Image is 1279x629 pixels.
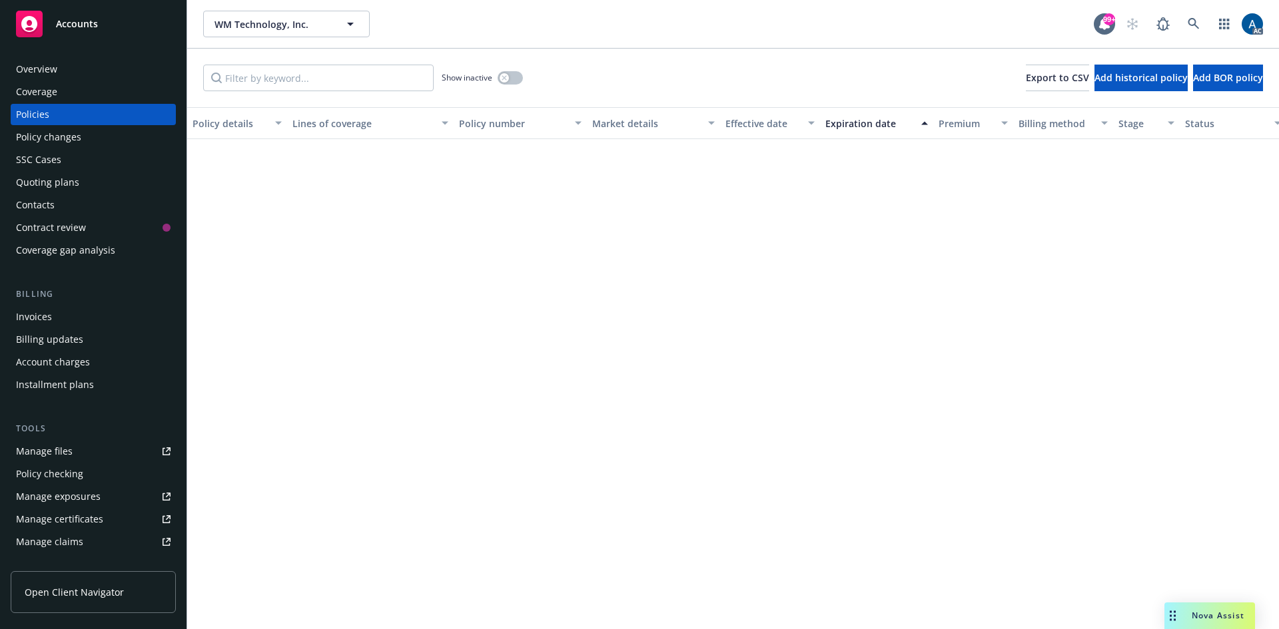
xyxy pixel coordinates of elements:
a: Invoices [11,306,176,327]
button: WM Technology, Inc. [203,11,370,37]
div: 99+ [1103,13,1115,25]
div: Tools [11,422,176,435]
button: Expiration date [820,107,933,139]
button: Add BOR policy [1193,65,1263,91]
button: Market details [587,107,720,139]
a: Manage claims [11,531,176,552]
div: Manage claims [16,531,83,552]
div: Installment plans [16,374,94,395]
a: Quoting plans [11,172,176,193]
div: Manage files [16,441,73,462]
a: Manage files [11,441,176,462]
div: Market details [592,116,700,130]
span: Accounts [56,19,98,29]
span: Open Client Navigator [25,585,124,599]
div: Manage certificates [16,509,103,530]
div: Contract review [16,217,86,238]
div: Coverage [16,81,57,103]
button: Stage [1113,107,1180,139]
button: Policy details [187,107,287,139]
div: Policy details [193,116,267,130]
button: Billing method [1013,107,1113,139]
div: Policies [16,104,49,125]
div: Quoting plans [16,172,79,193]
img: photo [1242,13,1263,35]
a: SSC Cases [11,149,176,170]
button: Export to CSV [1026,65,1089,91]
a: Switch app [1211,11,1238,37]
span: WM Technology, Inc. [214,17,330,31]
span: Show inactive [442,72,492,83]
a: Policy changes [11,126,176,148]
a: Billing updates [11,329,176,350]
span: Export to CSV [1026,71,1089,84]
a: Manage exposures [11,486,176,507]
a: Account charges [11,351,176,373]
div: Contacts [16,194,55,216]
a: Policies [11,104,176,125]
button: Premium [933,107,1013,139]
button: Lines of coverage [287,107,454,139]
div: SSC Cases [16,149,61,170]
div: Billing method [1019,116,1093,130]
div: Billing [11,288,176,301]
button: Add historical policy [1094,65,1188,91]
button: Nova Assist [1164,602,1255,629]
div: Policy number [459,116,567,130]
div: Status [1185,116,1266,130]
div: Premium [939,116,993,130]
a: Policy checking [11,463,176,485]
a: Manage BORs [11,554,176,575]
div: Coverage gap analysis [16,240,115,261]
a: Report a Bug [1150,11,1176,37]
div: Policy changes [16,126,81,148]
a: Search [1180,11,1207,37]
a: Start snowing [1119,11,1146,37]
input: Filter by keyword... [203,65,434,91]
div: Policy checking [16,463,83,485]
span: Nova Assist [1192,610,1244,621]
a: Contract review [11,217,176,238]
div: Overview [16,59,57,80]
div: Expiration date [825,116,913,130]
div: Account charges [16,351,90,373]
div: Effective date [725,116,800,130]
button: Effective date [720,107,820,139]
div: Billing updates [16,329,83,350]
div: Lines of coverage [292,116,434,130]
a: Coverage gap analysis [11,240,176,261]
a: Accounts [11,5,176,43]
div: Stage [1118,116,1160,130]
a: Overview [11,59,176,80]
a: Manage certificates [11,509,176,530]
button: Policy number [454,107,587,139]
div: Drag to move [1164,602,1181,629]
div: Invoices [16,306,52,327]
a: Contacts [11,194,176,216]
a: Installment plans [11,374,176,395]
div: Manage exposures [16,486,101,507]
span: Add historical policy [1094,71,1188,84]
div: Manage BORs [16,554,79,575]
a: Coverage [11,81,176,103]
span: Add BOR policy [1193,71,1263,84]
